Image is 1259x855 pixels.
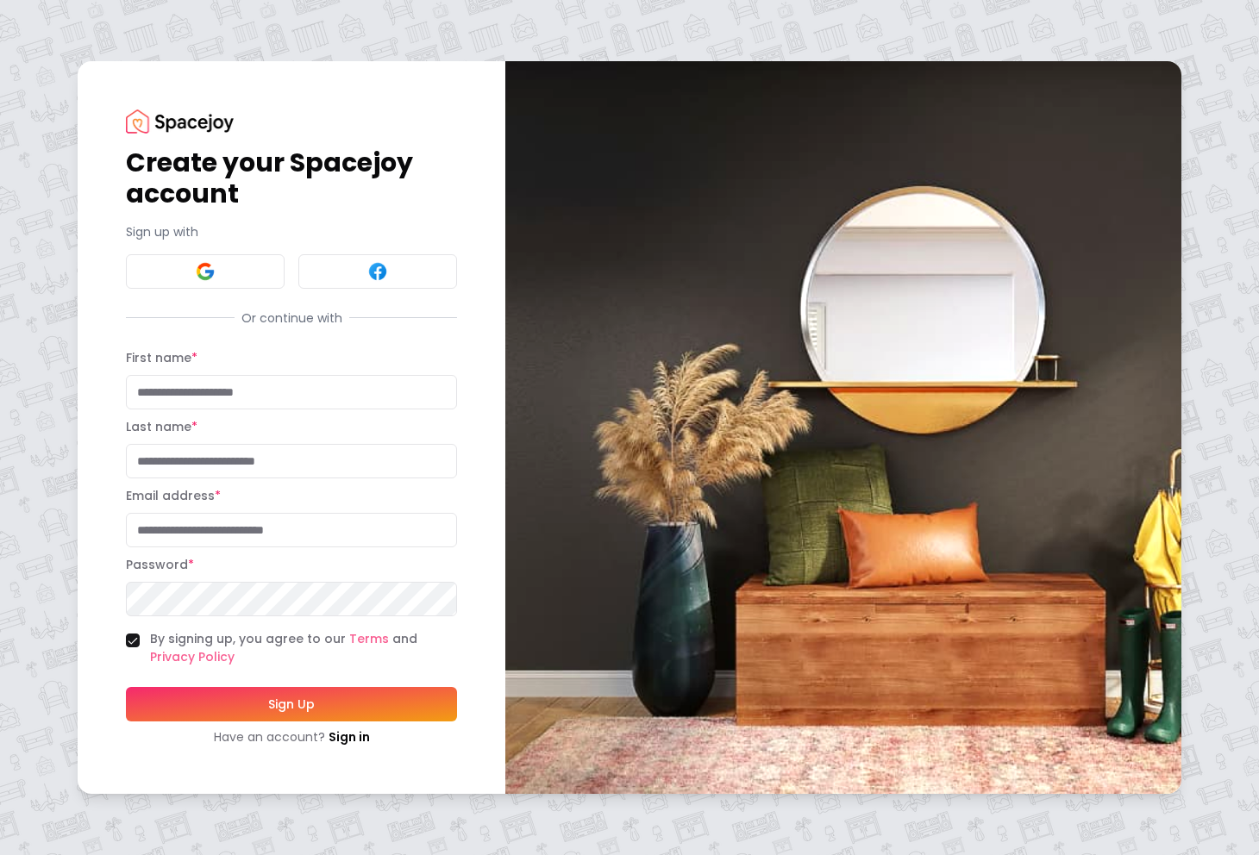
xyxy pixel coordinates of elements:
[126,147,457,209] h1: Create your Spacejoy account
[349,630,389,647] a: Terms
[505,61,1181,793] img: banner
[126,109,234,133] img: Spacejoy Logo
[126,487,221,504] label: Email address
[195,261,216,282] img: Google signin
[126,418,197,435] label: Last name
[126,349,197,366] label: First name
[126,687,457,721] button: Sign Up
[150,648,235,665] a: Privacy Policy
[235,309,349,327] span: Or continue with
[126,223,457,240] p: Sign up with
[126,556,194,573] label: Password
[329,728,370,746] a: Sign in
[150,630,457,666] label: By signing up, you agree to our and
[126,728,457,746] div: Have an account?
[367,261,388,282] img: Facebook signin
